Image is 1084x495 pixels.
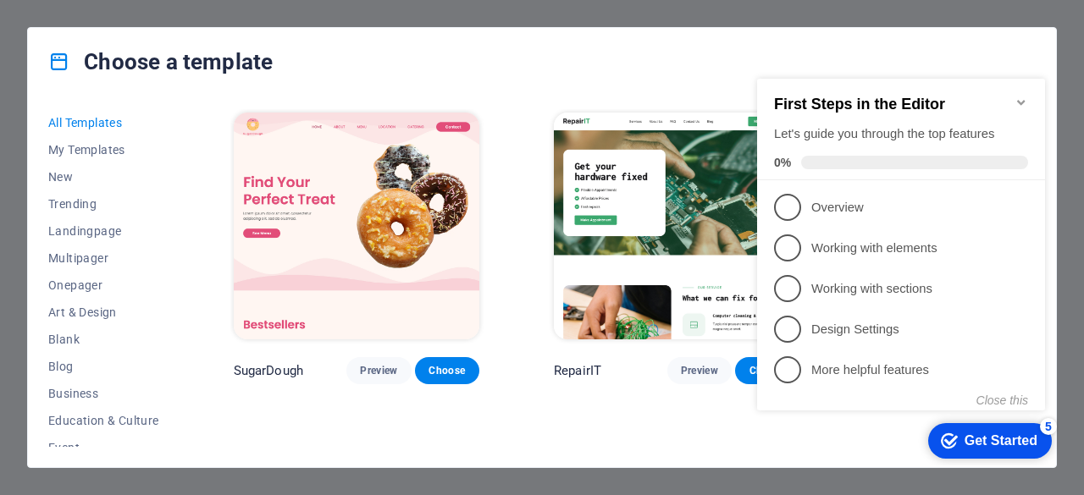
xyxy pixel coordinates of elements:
[7,213,295,254] li: Working with sections
[48,143,159,157] span: My Templates
[7,254,295,294] li: Design Settings
[48,163,159,190] button: New
[48,251,159,265] span: Multipager
[48,48,273,75] h4: Choose a template
[48,380,159,407] button: Business
[48,299,159,326] button: Art & Design
[48,272,159,299] button: Onepager
[7,132,295,173] li: Overview
[61,266,264,283] p: Design Settings
[48,305,159,319] span: Art & Design
[48,136,159,163] button: My Templates
[48,353,159,380] button: Blog
[48,217,159,245] button: Landingpage
[554,362,601,379] p: RepairIT
[429,364,466,377] span: Choose
[234,113,479,339] img: SugarDough
[667,357,732,384] button: Preview
[48,116,159,129] span: All Templates
[48,278,159,292] span: Onepager
[48,109,159,136] button: All Templates
[735,357,799,384] button: Choose
[48,245,159,272] button: Multipager
[24,70,278,88] div: Let's guide you through the top features
[61,225,264,243] p: Working with sections
[61,144,264,162] p: Overview
[7,173,295,213] li: Working with elements
[48,326,159,353] button: Blank
[346,357,411,384] button: Preview
[214,378,287,393] div: Get Started
[24,41,278,58] h2: First Steps in the Editor
[48,360,159,373] span: Blog
[234,362,303,379] p: SugarDough
[264,41,278,54] div: Minimize checklist
[48,414,159,427] span: Education & Culture
[178,368,301,404] div: Get Started 5 items remaining, 0% complete
[48,333,159,346] span: Blank
[681,364,718,377] span: Preview
[61,306,264,324] p: More helpful features
[749,364,786,377] span: Choose
[226,338,278,352] button: Close this
[24,101,51,114] span: 0%
[48,387,159,400] span: Business
[290,363,307,380] div: 5
[7,294,295,335] li: More helpful features
[48,197,159,211] span: Trending
[61,184,264,202] p: Working with elements
[48,407,159,434] button: Education & Culture
[48,441,159,454] span: Event
[554,113,799,339] img: RepairIT
[360,364,397,377] span: Preview
[48,224,159,238] span: Landingpage
[48,170,159,184] span: New
[48,434,159,461] button: Event
[48,190,159,217] button: Trending
[415,357,479,384] button: Choose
